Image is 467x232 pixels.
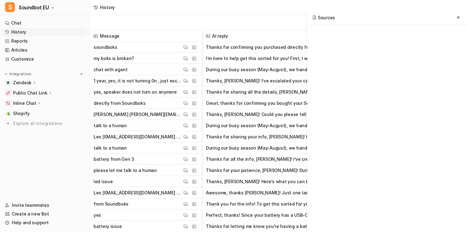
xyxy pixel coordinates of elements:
div: History [100,4,115,11]
a: Customize [2,55,87,63]
p: soundboks [94,42,117,53]
img: menu_add.svg [79,72,84,76]
button: During our busy season (May-August), we handle all inquiries through our ticketing system to make... [206,120,328,131]
a: Articles [2,46,87,54]
button: Great, thanks for confirming you bought your Soundboks Gen. 3 directly from us! Could you please ... [206,98,328,109]
a: Help and support [2,218,87,227]
a: Explore all integrations [2,119,87,128]
button: I’m here to help get this sorted for you! First, I want to make sure you get the best support pos... [206,53,328,64]
span: Shopify [13,110,30,117]
p: led issue [94,176,113,187]
h2: Sources [312,14,335,21]
button: Thanks for letting me know you're having a battery issue with your Soundboks. To help you out, co... [206,221,328,232]
p: directly from Soundboks [94,98,146,109]
p: talk to a human [94,120,127,131]
p: Leo [EMAIL_ADDRESS][DOMAIN_NAME] [GEOGRAPHIC_DATA] battery [94,187,182,198]
img: Inline Chat [6,101,10,105]
p: talk to a human [94,142,127,154]
img: expand menu [4,72,8,76]
p: [PERSON_NAME] [PERSON_NAME][EMAIL_ADDRESS][DOMAIN_NAME] [GEOGRAPHIC_DATA] gen 3 [94,109,182,120]
span: S [5,2,15,12]
p: Integrations [9,72,32,77]
span: Message [92,30,199,42]
img: Zendesk [6,81,10,85]
a: Invite teammates [2,201,87,210]
a: Reports [2,37,87,45]
p: Inline Chat [13,100,36,106]
p: yes, speaker does not turn on anymore [94,86,177,98]
img: Shopify [6,112,10,115]
button: Thanks for confirming you purchased directly from SOUNDBOKS! To get you the right help, I need a ... [206,42,328,53]
button: Thanks, [PERSON_NAME]! Could you please tell me what issue you’re experiencing with your Soundbok... [206,109,328,120]
span: Soundbot EU [19,3,49,12]
p: please let me talk to a human [94,165,157,176]
span: AI reply [205,30,329,42]
button: Thanks, [PERSON_NAME]! Here’s what you can try when your Soundboks battery’s LEDs are acting weir... [206,176,328,187]
button: Thanks for sharing all the details, [PERSON_NAME]! Since your Soundboks Gen. 3 won’t turn on anym... [206,86,328,98]
button: Thanks, [PERSON_NAME]! I’ve escalated your case to our technical support team. They’ll review you... [206,75,328,86]
a: History [2,28,87,36]
button: During our busy season (May-August), we handle all inquiries through our ticketing system to make... [206,142,328,154]
p: battery from Gen 3 [94,154,134,165]
button: Awesome, thanks [PERSON_NAME]! Just one last thing—can you tell me which Soundboks product you ha... [206,187,328,198]
button: Perfect, thanks! Since your battery has a USB-C port and you bought directly from SOUNDBOKS, I'll... [206,210,328,221]
p: Public Chat Link [13,90,47,96]
p: battery issue [94,221,122,232]
a: Chat [2,19,87,27]
button: Integrations [2,71,33,77]
button: Thanks for sharing your info, [PERSON_NAME]! I’ve created a ticket so our technical support team ... [206,131,328,142]
button: Thanks for all the info, [PERSON_NAME]! I’ve created a support ticket for you—our technical team ... [206,154,328,165]
a: ShopifyShopify [2,109,87,118]
p: Leo [EMAIL_ADDRESS][DOMAIN_NAME] germany Gen 3 [94,131,182,142]
p: 1 year, yes, it is not turning 0n , just escalate this already [94,75,182,86]
p: yes [94,210,101,221]
p: Zendesk [13,80,32,86]
a: Create a new Bot [2,210,87,218]
img: explore all integrations [5,120,11,127]
img: Public Chat Link [6,91,10,95]
p: from Soundboks [94,198,129,210]
button: During our busy season (May-August), we handle all inquiries through our ticketing system to make... [206,64,328,75]
p: chat with agent [94,64,128,75]
p: my boks is broken? [94,53,134,64]
span: Explore all integrations [13,118,85,128]
button: Thank you for the info! To get this sorted for you quickly, I need a few more quick details: - Yo... [206,198,328,210]
button: Thanks for your patience, [PERSON_NAME]! During our busy season (May-August), we handle all escal... [206,165,328,176]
